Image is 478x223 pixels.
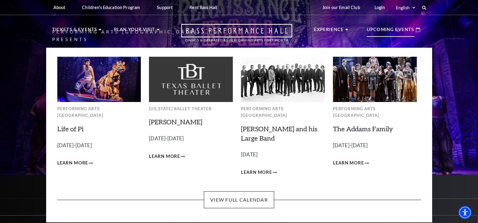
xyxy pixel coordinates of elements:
[241,169,277,176] a: Learn More Lyle Lovett and his Large Band
[241,169,272,176] span: Learn More
[57,159,88,167] span: Learn More
[114,26,155,37] p: Plan Your Visit
[52,26,97,37] p: Tickets & Events
[157,5,173,10] p: Support
[333,125,393,133] a: The Addams Family
[241,150,325,159] p: [DATE]
[149,105,233,112] p: [US_STATE] Ballet Theater
[160,24,314,48] a: Open this option
[395,5,416,11] select: Select:
[149,134,233,143] p: [DATE]-[DATE]
[57,125,84,133] a: Life of Pi
[241,57,325,102] img: Performing Arts Fort Worth
[149,153,185,160] a: Learn More Peter Pan
[149,57,233,102] img: Texas Ballet Theater
[333,105,417,119] p: Performing Arts [GEOGRAPHIC_DATA]
[333,57,417,102] img: Performing Arts Fort Worth
[149,153,180,160] span: Learn More
[57,105,141,119] p: Performing Arts [GEOGRAPHIC_DATA]
[149,118,202,126] a: [PERSON_NAME]
[367,26,414,37] p: Upcoming Events
[241,105,325,119] p: Performing Arts [GEOGRAPHIC_DATA]
[204,191,274,208] a: View Full Calendar
[333,159,369,167] a: Learn More The Addams Family
[333,141,417,150] p: [DATE]-[DATE]
[57,57,141,102] img: Performing Arts Fort Worth
[241,125,317,142] a: [PERSON_NAME] and his Large Band
[53,5,65,10] p: About
[189,5,217,10] p: Rent Bass Hall
[57,141,141,150] p: [DATE]-[DATE]
[314,26,344,37] p: Experience
[458,206,472,219] div: Accessibility Menu
[57,159,93,167] a: Learn More Life of Pi
[333,159,364,167] span: Learn More
[82,5,140,10] p: Children's Education Program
